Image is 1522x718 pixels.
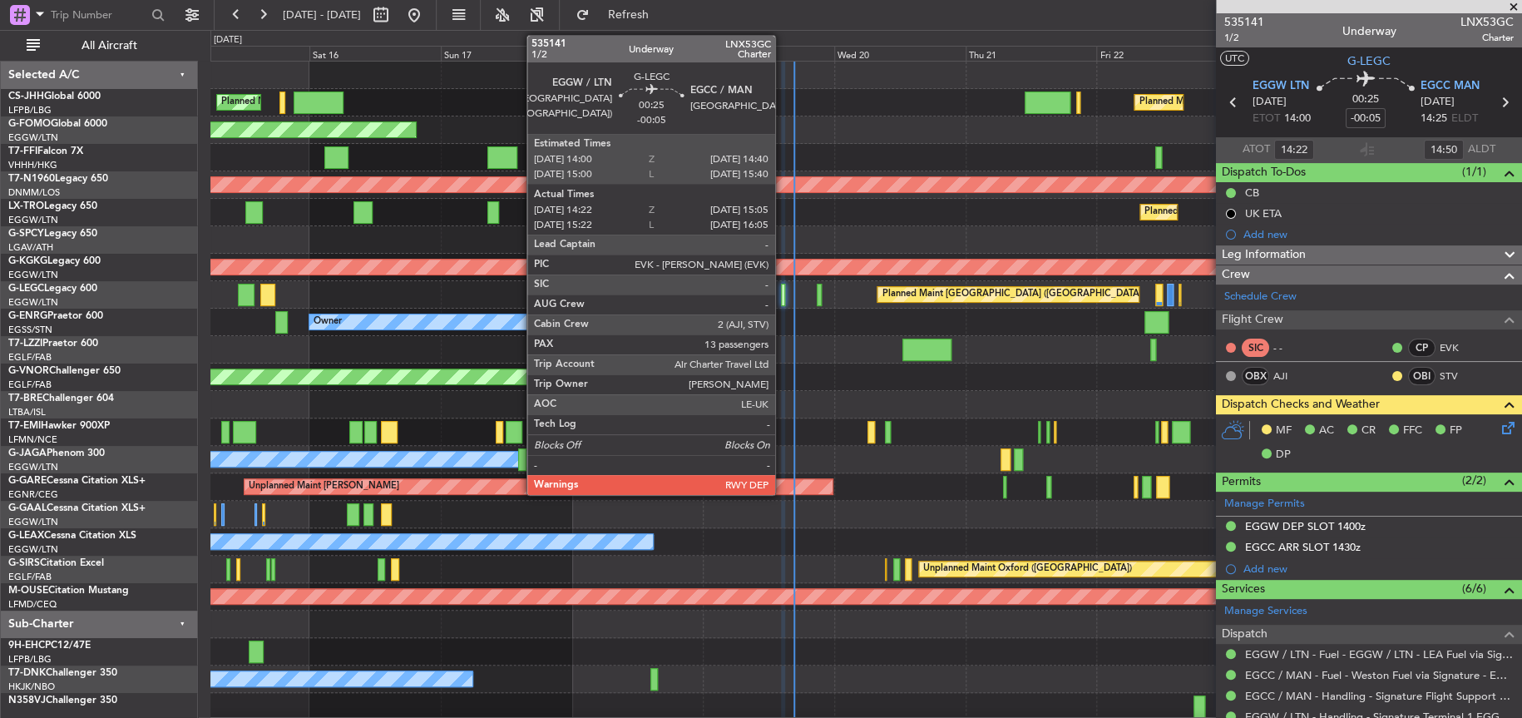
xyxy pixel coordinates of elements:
[8,476,47,486] span: G-GARE
[8,476,146,486] a: G-GARECessna Citation XLS+
[1222,473,1261,492] span: Permits
[8,379,52,391] a: EGLF/FAB
[8,159,57,171] a: VHHH/HKG
[1253,111,1280,127] span: ETOT
[8,214,58,226] a: EGGW/LTN
[8,571,52,583] a: EGLF/FAB
[8,186,60,199] a: DNMM/LOS
[8,366,121,376] a: G-VNORChallenger 650
[8,394,114,404] a: T7-BREChallenger 604
[8,681,55,693] a: HKJK/NBO
[8,516,58,528] a: EGGW/LTN
[1253,78,1309,95] span: EGGW LTN
[8,668,46,678] span: T7-DNK
[8,296,58,309] a: EGGW/LTN
[1421,111,1447,127] span: 14:25
[214,33,242,47] div: [DATE]
[1224,496,1305,513] a: Manage Permits
[1144,200,1406,225] div: Planned Maint [GEOGRAPHIC_DATA] ([GEOGRAPHIC_DATA])
[8,696,46,706] span: N358VJ
[1222,245,1306,265] span: Leg Information
[1224,603,1307,620] a: Manage Services
[8,229,97,239] a: G-SPCYLegacy 650
[1222,395,1380,414] span: Dispatch Checks and Weather
[441,46,572,61] div: Sun 17
[8,351,52,364] a: EGLF/FAB
[1245,668,1514,682] a: EGCC / MAN - Fuel - Weston Fuel via Signature - EGCC / MAN
[1245,186,1259,200] div: CB
[8,503,146,513] a: G-GAALCessna Citation XLS+
[1408,339,1436,357] div: CP
[1276,447,1291,463] span: DP
[43,40,175,52] span: All Aircraft
[1450,423,1462,439] span: FP
[8,229,44,239] span: G-SPCY
[1224,13,1264,31] span: 535141
[1139,90,1401,115] div: Planned Maint [GEOGRAPHIC_DATA] ([GEOGRAPHIC_DATA])
[8,324,52,336] a: EGSS/STN
[249,474,399,499] div: Unplanned Maint [PERSON_NAME]
[8,696,117,706] a: N358VJChallenger 350
[1242,339,1269,357] div: SIC
[8,641,45,651] span: 9H-EHC
[1462,580,1486,597] span: (6/6)
[1352,92,1379,108] span: 00:25
[1462,163,1486,181] span: (1/1)
[8,104,52,116] a: LFPB/LBG
[1222,310,1283,329] span: Flight Crew
[1096,46,1228,61] div: Fri 22
[1276,423,1292,439] span: MF
[1347,52,1391,70] span: G-LEGC
[1421,94,1455,111] span: [DATE]
[1273,340,1311,355] div: - -
[1220,51,1249,66] button: UTC
[1224,289,1297,305] a: Schedule Crew
[309,46,441,61] div: Sat 16
[1460,31,1514,45] span: Charter
[8,488,58,501] a: EGNR/CEG
[593,9,663,21] span: Refresh
[8,641,91,651] a: 9H-EHCPC12/47E
[834,46,966,61] div: Wed 20
[8,586,129,596] a: M-OUSECitation Mustang
[1222,580,1265,599] span: Services
[8,366,49,376] span: G-VNOR
[8,269,58,281] a: EGGW/LTN
[1424,140,1464,160] input: --:--
[8,201,44,211] span: LX-TRO
[8,503,47,513] span: G-GAAL
[8,558,40,568] span: G-SIRS
[1440,369,1477,384] a: STV
[8,92,44,102] span: CS-JHH
[1462,472,1486,489] span: (2/2)
[1222,625,1268,644] span: Dispatch
[8,174,108,184] a: T7-N1960Legacy 650
[1245,519,1366,533] div: EGGW DEP SLOT 1400z
[8,461,58,473] a: EGGW/LTN
[8,284,97,294] a: G-LEGCLegacy 600
[1274,140,1314,160] input: --:--
[8,421,41,431] span: T7-EMI
[966,46,1097,61] div: Thu 21
[8,311,47,321] span: G-ENRG
[18,32,180,59] button: All Aircraft
[1245,689,1514,703] a: EGCC / MAN - Handling - Signature Flight Support EGCC / MAN
[1342,22,1396,40] div: Underway
[923,557,1132,582] div: Unplanned Maint Oxford ([GEOGRAPHIC_DATA])
[1273,369,1311,384] a: AJI
[1403,423,1422,439] span: FFC
[8,448,105,458] a: G-JAGAPhenom 300
[8,284,44,294] span: G-LEGC
[1460,13,1514,31] span: LNX53GC
[8,406,46,418] a: LTBA/ISL
[1440,340,1477,355] a: EVK
[8,339,98,349] a: T7-LZZIPraetor 600
[8,174,55,184] span: T7-N1960
[8,531,136,541] a: G-LEAXCessna Citation XLS
[1284,111,1311,127] span: 14:00
[8,201,97,211] a: LX-TROLegacy 650
[8,146,83,156] a: T7-FFIFalcon 7X
[8,394,42,404] span: T7-BRE
[8,339,42,349] span: T7-LZZI
[1253,94,1287,111] span: [DATE]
